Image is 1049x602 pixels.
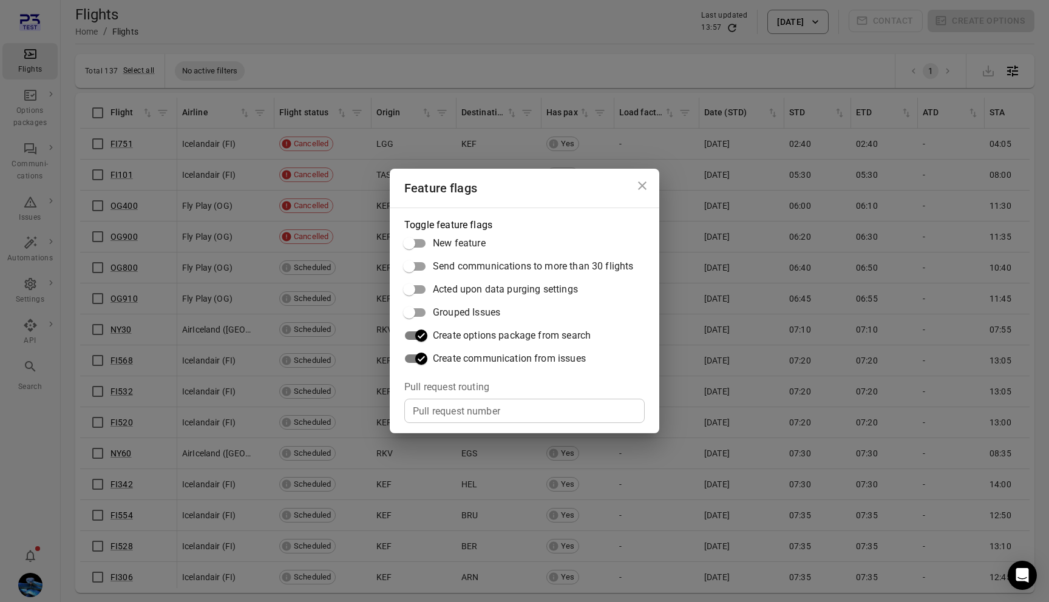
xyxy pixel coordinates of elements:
[1008,561,1037,590] div: Open Intercom Messenger
[433,328,591,343] span: Create options package from search
[433,236,486,251] span: New feature
[630,174,654,198] button: Close dialog
[390,169,659,208] h2: Feature flags
[404,380,489,394] legend: Pull request routing
[433,305,500,320] span: Grouped Issues
[433,259,633,274] span: Send communications to more than 30 flights
[404,218,492,232] legend: Toggle feature flags
[433,351,586,366] span: Create communication from issues
[433,282,578,297] span: Acted upon data purging settings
